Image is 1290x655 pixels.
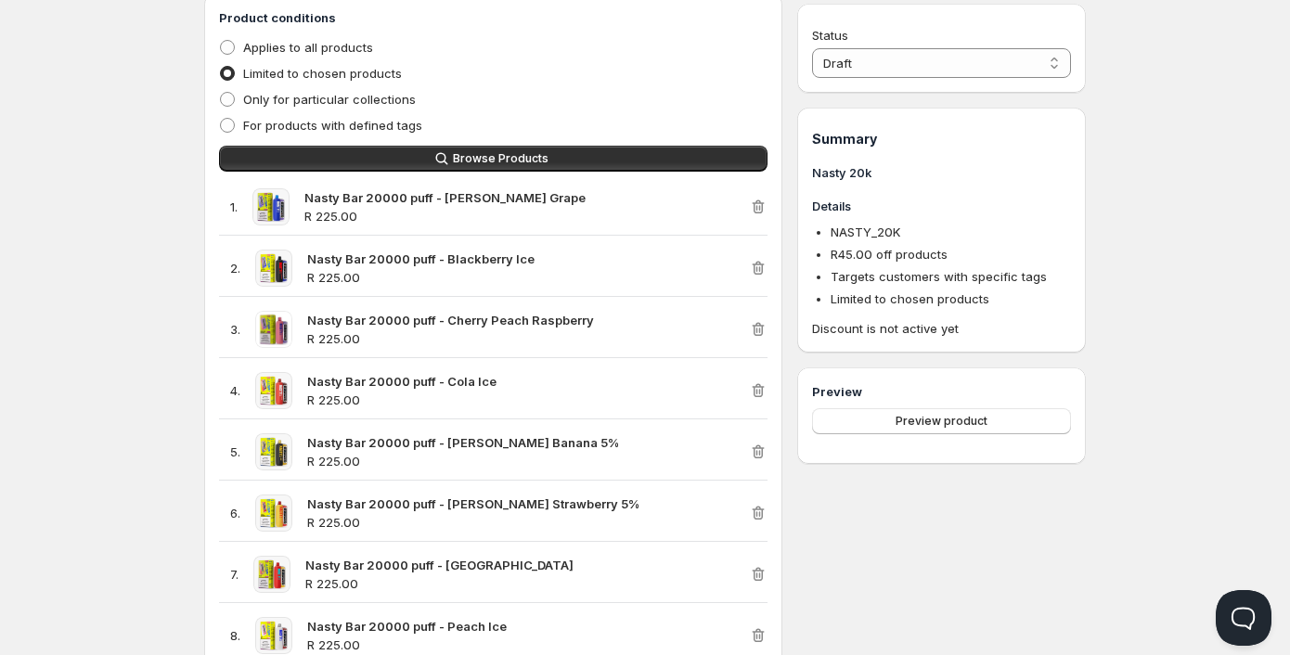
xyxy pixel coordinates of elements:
img: Nasty Bar 20000 puff - Berry Grape [252,188,290,225]
span: R 45.00 off products [831,247,948,262]
p: R 225.00 [307,513,749,532]
span: Targets customers with specific tags [831,269,1047,284]
p: 3 . [230,320,240,339]
iframe: Help Scout Beacon - Open [1216,590,1271,646]
p: 8 . [230,626,240,645]
img: Nasty Bar 20000 puff - Blackberry Ice [255,250,292,287]
span: Browse Products [453,151,548,166]
span: NASTY_20K [831,225,900,239]
p: 2 . [230,259,240,277]
strong: Nasty Bar 20000 puff - Blackberry Ice [307,251,535,266]
strong: Nasty Bar 20000 puff - [PERSON_NAME] Banana 5% [307,435,619,450]
span: Discount is not active yet [812,319,1071,338]
p: R 225.00 [307,391,749,409]
p: 4 . [230,381,240,400]
strong: Nasty Bar 20000 puff - [PERSON_NAME] Grape [304,190,586,205]
p: R 225.00 [304,207,749,225]
p: R 225.00 [307,452,749,470]
span: Applies to all products [243,40,373,55]
strong: Nasty Bar 20000 puff - [GEOGRAPHIC_DATA] [305,558,574,572]
h1: Summary [812,130,1071,148]
strong: Nasty Bar 20000 puff - Cherry Peach Raspberry [307,313,594,327]
img: Nasty Bar 20000 puff - Peach Ice [255,617,292,654]
strong: Nasty Bar 20000 puff - Peach Ice [307,619,507,634]
strong: Nasty Bar 20000 puff - Cola Ice [307,374,497,389]
h3: Nasty 20k [812,163,1071,182]
h3: Product conditions [219,8,768,27]
img: Nasty Bar 20000 puff - Cherry Peach Raspberry [255,311,292,348]
span: Only for particular collections [243,92,416,107]
span: Status [812,28,848,43]
p: 6 . [230,504,240,522]
img: Nasty Bar 20000 puff - Cola Ice [255,372,292,409]
h3: Preview [812,382,1071,401]
strong: Nasty Bar 20000 puff - [PERSON_NAME] Strawberry 5% [307,496,639,511]
span: Preview product [896,414,987,429]
p: R 225.00 [305,574,749,593]
span: Limited to chosen products [243,66,402,81]
span: For products with defined tags [243,118,422,133]
span: Limited to chosen products [831,291,989,306]
img: Nasty Bar 20000 puff - Cushman Banana 5% [255,433,292,470]
p: 7 . [230,565,239,584]
p: 5 . [230,443,240,461]
img: Nasty Bar 20000 puff - Malibu [253,556,290,593]
p: R 225.00 [307,329,749,348]
p: 1 . [230,198,238,216]
h3: Details [812,197,1071,215]
button: Browse Products [219,146,768,172]
button: Preview product [812,408,1071,434]
p: R 225.00 [307,268,749,287]
p: R 225.00 [307,636,749,654]
img: Nasty Bar 20000 puff - Cushman Strawberry 5% [255,494,292,532]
